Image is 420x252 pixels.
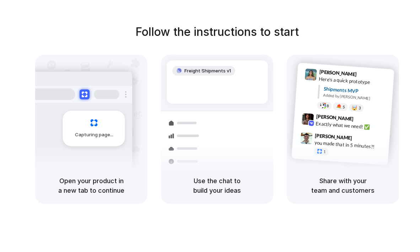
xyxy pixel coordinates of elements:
[315,131,352,142] span: [PERSON_NAME]
[352,105,358,110] div: 🤯
[75,131,114,138] span: Capturing page
[316,120,387,132] div: Exactly what we need! ✅
[354,135,369,143] span: 9:47 AM
[359,106,361,110] span: 3
[314,139,385,151] div: you made that in 5 minutes?!
[316,112,354,122] span: [PERSON_NAME]
[295,176,391,195] h5: Share with your team and customers
[169,176,265,195] h5: Use the chat to build your ideas
[135,23,299,40] h1: Follow the instructions to start
[319,68,357,78] span: [PERSON_NAME]
[323,85,389,97] div: Shipments MVP
[323,92,388,102] div: Added by [PERSON_NAME]
[356,116,370,124] span: 9:42 AM
[184,67,231,75] span: Freight Shipments v1
[319,75,390,87] div: Here's a quick prototype
[327,104,329,108] span: 8
[359,71,373,80] span: 9:41 AM
[343,105,345,109] span: 5
[323,149,326,153] span: 1
[44,176,139,195] h5: Open your product in a new tab to continue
